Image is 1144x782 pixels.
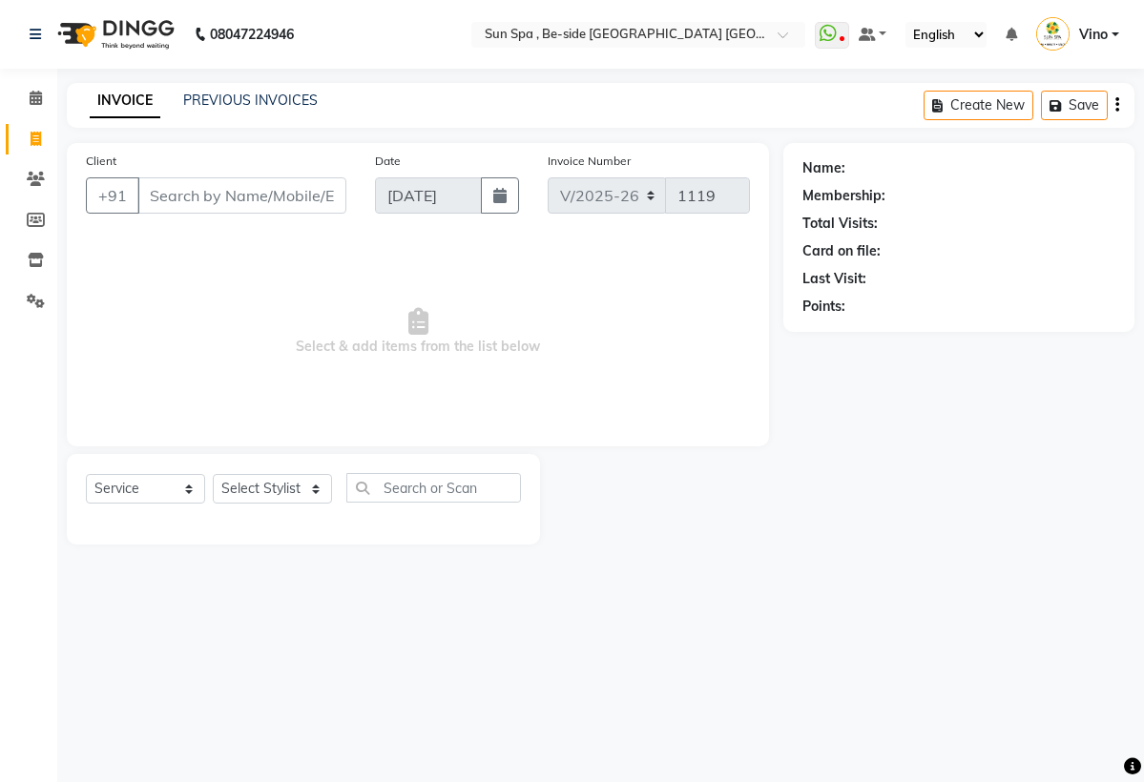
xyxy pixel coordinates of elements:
img: logo [49,8,179,61]
span: Select & add items from the list below [86,237,750,427]
div: Total Visits: [802,214,878,234]
button: Save [1041,91,1108,120]
div: Name: [802,158,845,178]
div: Card on file: [802,241,881,261]
a: INVOICE [90,84,160,118]
label: Client [86,153,116,170]
div: Membership: [802,186,885,206]
b: 08047224946 [210,8,294,61]
button: Create New [924,91,1033,120]
input: Search or Scan [346,473,521,503]
label: Date [375,153,401,170]
button: +91 [86,177,139,214]
input: Search by Name/Mobile/Email/Code [137,177,346,214]
div: Last Visit: [802,269,866,289]
span: Vino [1079,25,1108,45]
div: Points: [802,297,845,317]
a: PREVIOUS INVOICES [183,92,318,109]
img: Vino [1036,17,1070,51]
label: Invoice Number [548,153,631,170]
